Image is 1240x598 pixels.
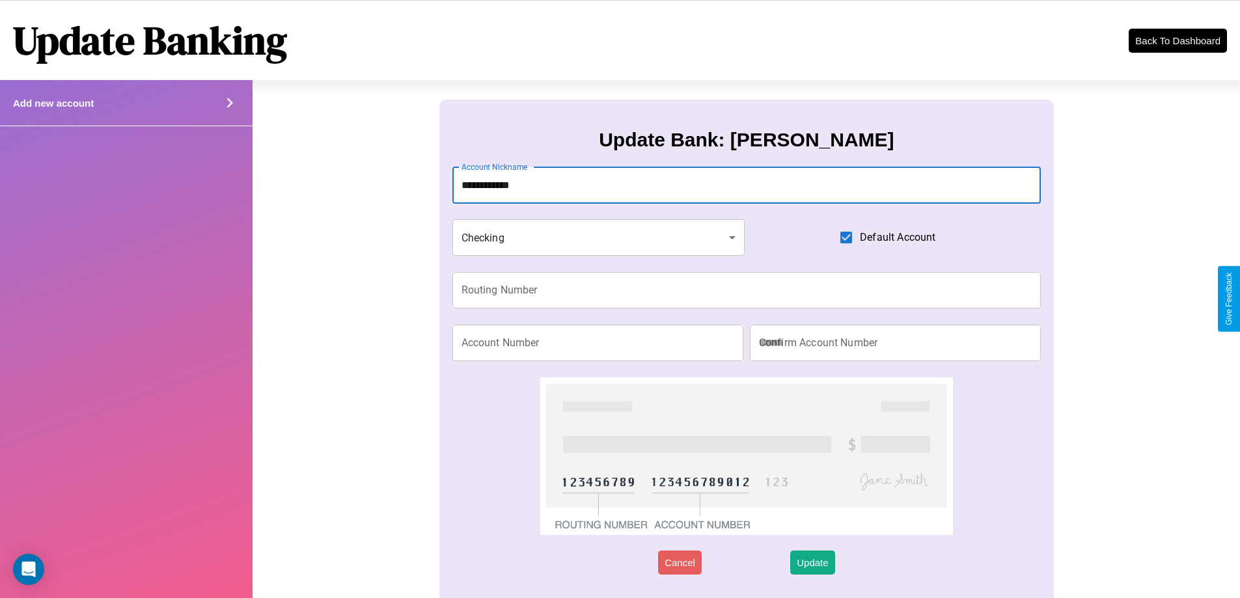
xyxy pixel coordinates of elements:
button: Cancel [658,550,702,575]
button: Update [790,550,834,575]
div: Checking [452,219,745,256]
span: Default Account [860,230,935,245]
h1: Update Banking [13,14,287,67]
img: check [540,377,952,535]
h3: Update Bank: [PERSON_NAME] [599,129,894,151]
label: Account Nickname [462,161,528,172]
button: Back To Dashboard [1129,29,1227,53]
div: Open Intercom Messenger [13,554,44,585]
div: Give Feedback [1224,273,1233,325]
h4: Add new account [13,98,94,109]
